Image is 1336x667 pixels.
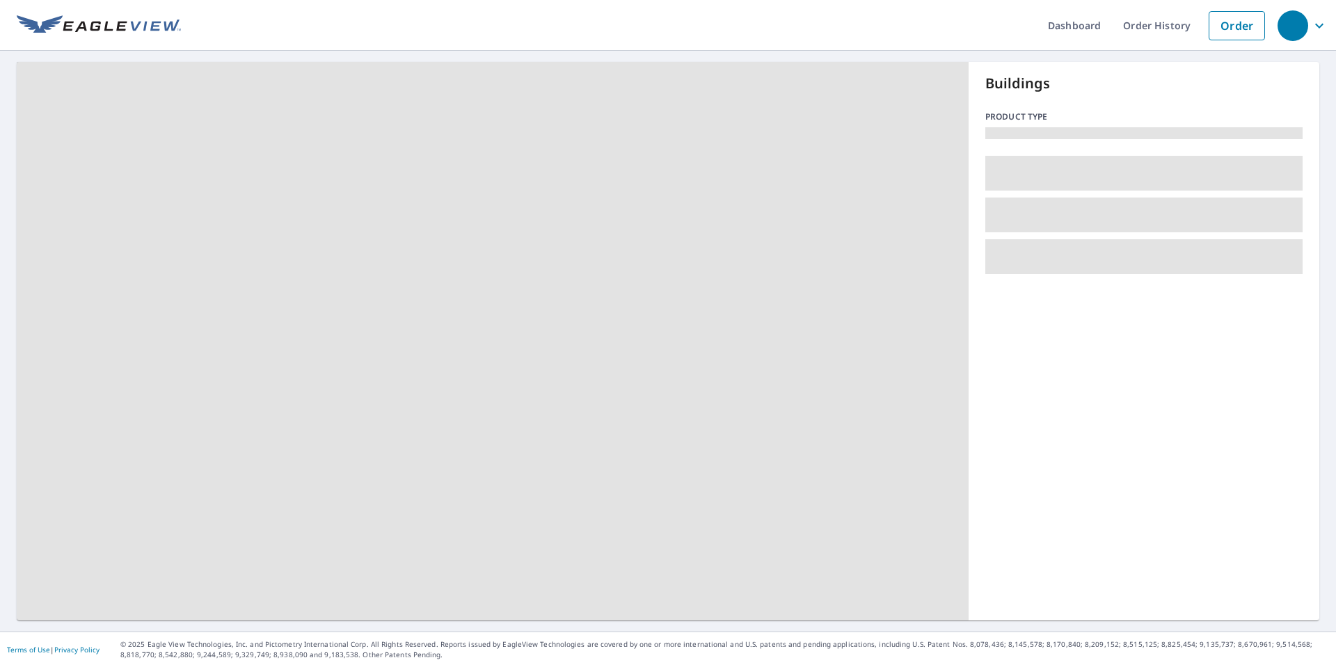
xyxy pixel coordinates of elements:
p: | [7,645,100,654]
a: Order [1209,11,1265,40]
p: Product type [985,111,1303,123]
a: Terms of Use [7,645,50,654]
p: © 2025 Eagle View Technologies, Inc. and Pictometry International Corp. All Rights Reserved. Repo... [120,639,1329,660]
img: EV Logo [17,15,181,36]
p: Buildings [985,73,1303,94]
a: Privacy Policy [54,645,100,654]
